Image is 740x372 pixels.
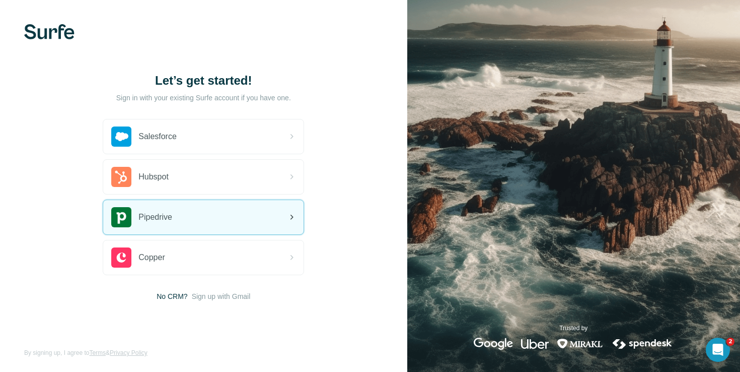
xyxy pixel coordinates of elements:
p: Sign in with your existing Surfe account if you have one. [116,93,291,103]
img: mirakl's logo [557,338,603,350]
span: 2 [726,338,734,346]
img: Surfe's logo [24,24,75,39]
img: spendesk's logo [611,338,674,350]
h1: Let’s get started! [103,73,304,89]
span: Pipedrive [138,211,172,223]
img: salesforce's logo [111,127,131,147]
img: uber's logo [521,338,549,350]
iframe: Intercom live chat [706,338,730,362]
p: Trusted by [559,324,587,333]
span: No CRM? [157,291,187,301]
img: google's logo [474,338,513,350]
span: By signing up, I agree to & [24,348,147,357]
a: Privacy Policy [110,349,147,356]
img: pipedrive's logo [111,207,131,227]
span: Copper [138,252,165,264]
span: Hubspot [138,171,169,183]
button: Sign up with Gmail [192,291,251,301]
span: Salesforce [138,131,177,143]
a: Terms [89,349,106,356]
img: hubspot's logo [111,167,131,187]
img: copper's logo [111,247,131,268]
